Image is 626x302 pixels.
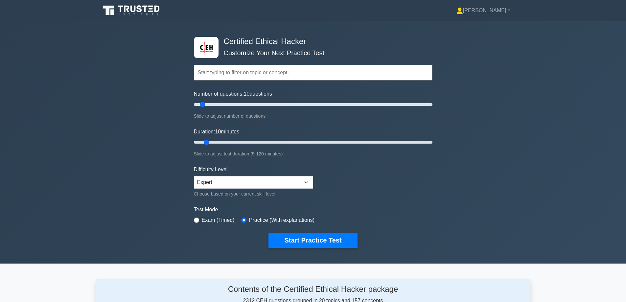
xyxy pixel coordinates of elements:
[194,65,432,81] input: Start typing to filter on topic or concept...
[268,233,357,248] button: Start Practice Test
[194,128,240,136] label: Duration: minutes
[215,129,221,134] span: 10
[194,190,313,198] div: Choose based on your current skill level
[194,150,432,158] div: Slide to adjust test duration (5-120 minutes)
[244,91,250,97] span: 10
[202,216,235,224] label: Exam (Timed)
[194,166,228,174] label: Difficulty Level
[194,90,272,98] label: Number of questions: questions
[221,37,400,46] h4: Certified Ethical Hacker
[441,4,526,17] a: [PERSON_NAME]
[158,285,468,294] h4: Contents of the Certified Ethical Hacker package
[249,216,314,224] label: Practice (With explanations)
[194,112,432,120] div: Slide to adjust number of questions
[194,206,432,214] label: Test Mode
